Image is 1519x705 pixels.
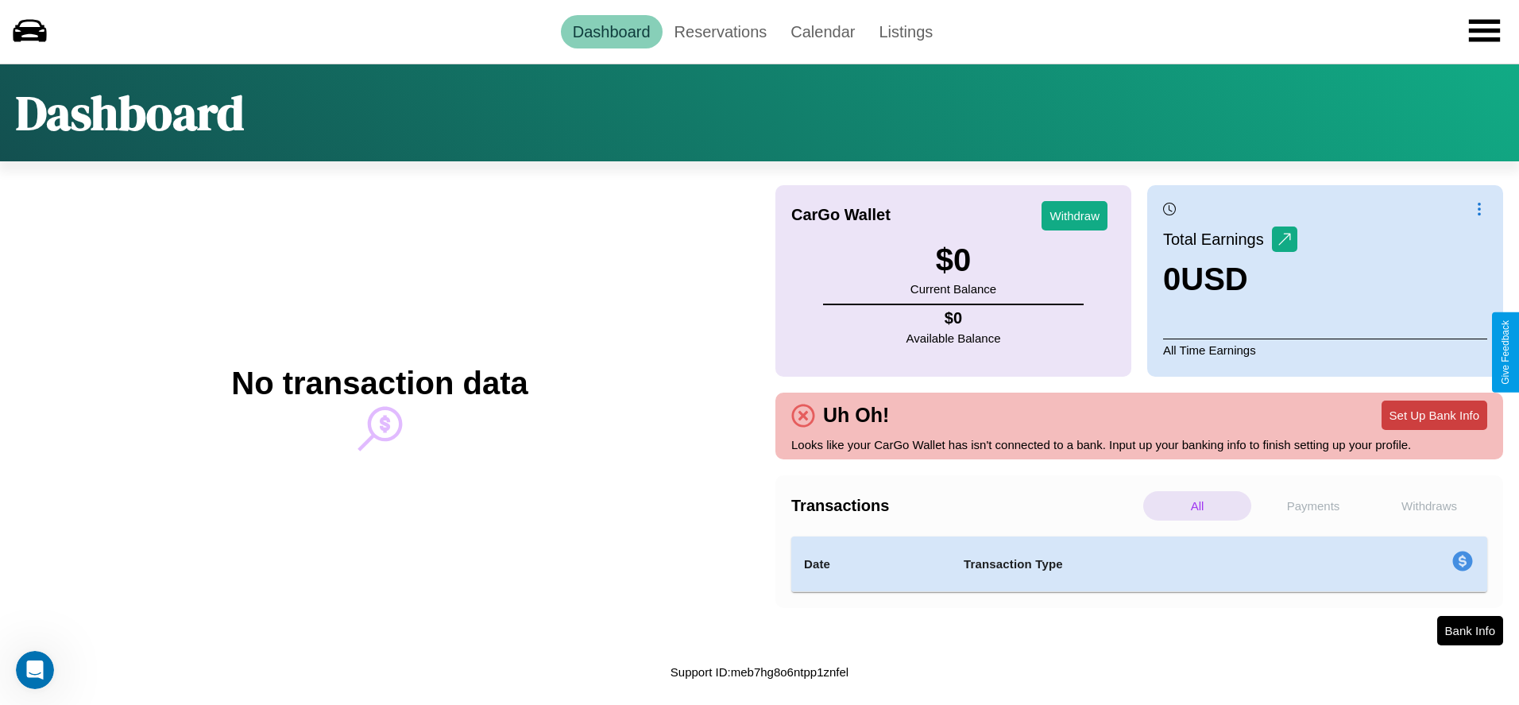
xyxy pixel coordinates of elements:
[910,278,996,300] p: Current Balance
[1375,491,1483,521] p: Withdraws
[1163,225,1272,254] p: Total Earnings
[16,80,244,145] h1: Dashboard
[671,661,848,683] p: Support ID: meb7hg8o6ntpp1znfel
[1437,616,1503,645] button: Bank Info
[1382,401,1487,430] button: Set Up Bank Info
[804,555,938,574] h4: Date
[791,206,891,224] h4: CarGo Wallet
[791,536,1487,592] table: simple table
[16,651,54,689] iframe: Intercom live chat
[561,15,663,48] a: Dashboard
[1163,261,1297,297] h3: 0 USD
[910,242,996,278] h3: $ 0
[791,434,1487,455] p: Looks like your CarGo Wallet has isn't connected to a bank. Input up your banking info to finish ...
[1042,201,1107,230] button: Withdraw
[1500,320,1511,385] div: Give Feedback
[779,15,867,48] a: Calendar
[867,15,945,48] a: Listings
[906,309,1001,327] h4: $ 0
[663,15,779,48] a: Reservations
[815,404,897,427] h4: Uh Oh!
[1259,491,1367,521] p: Payments
[906,327,1001,349] p: Available Balance
[1143,491,1251,521] p: All
[1163,339,1487,361] p: All Time Earnings
[964,555,1323,574] h4: Transaction Type
[231,366,528,401] h2: No transaction data
[791,497,1139,515] h4: Transactions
